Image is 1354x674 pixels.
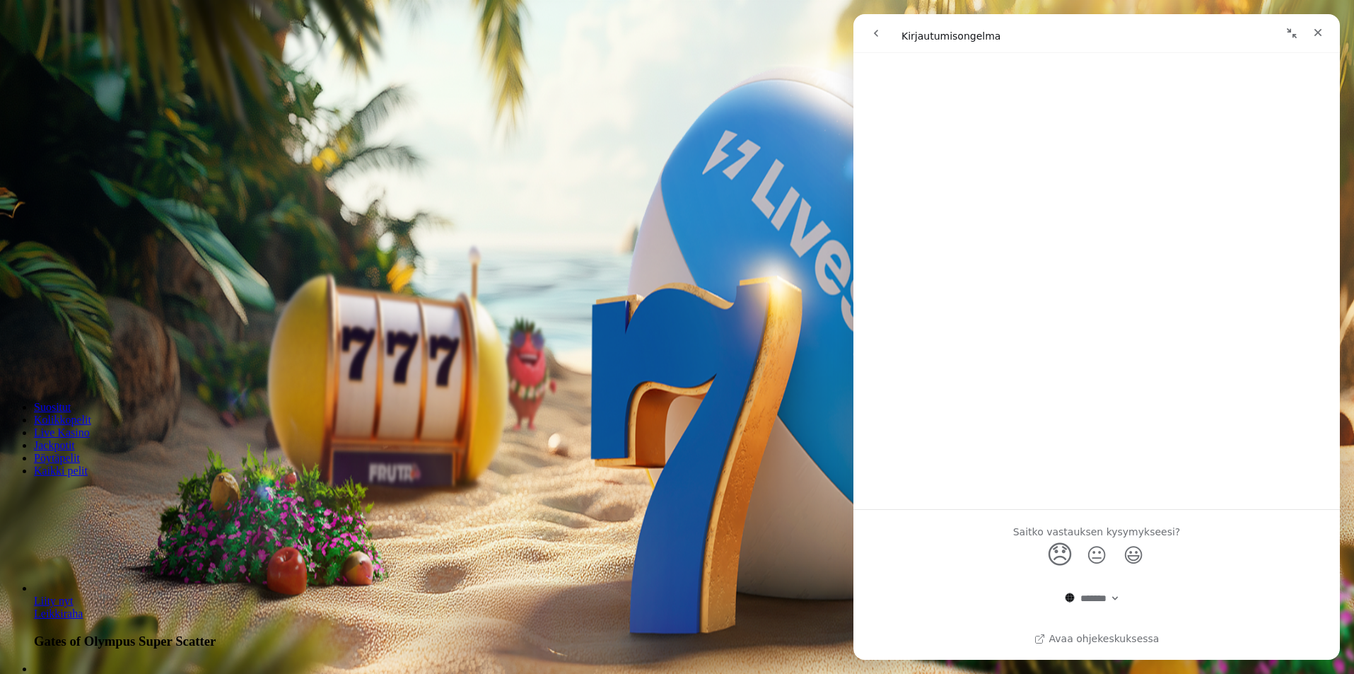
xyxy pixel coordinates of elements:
[34,634,1348,649] h3: Gates of Olympus Super Scatter
[34,452,80,464] a: Pöytäpelit
[34,414,91,426] a: Kolikkopelit
[6,377,1348,504] header: Lobby
[34,465,88,477] a: Kaikki pelit
[34,582,1348,649] article: Gates of Olympus Super Scatter
[34,439,75,451] a: Jackpotit
[34,401,71,413] a: Suositut
[34,595,74,607] span: Liity nyt
[6,377,1348,477] nav: Lobby
[853,14,1340,660] iframe: Intercom live chat
[34,426,90,438] a: Live Kasino
[34,608,83,620] a: Gates of Olympus Super Scatter
[34,595,74,607] a: Gates of Olympus Super Scatter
